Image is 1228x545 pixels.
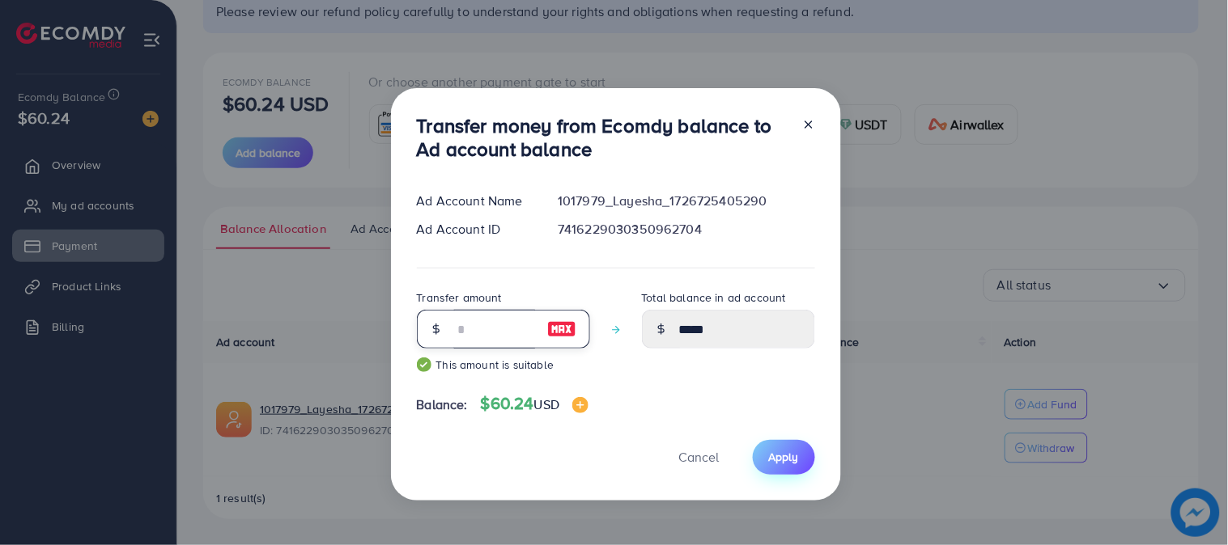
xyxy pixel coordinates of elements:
label: Total balance in ad account [642,289,786,306]
div: 1017979_Layesha_1726725405290 [545,192,827,210]
div: Ad Account Name [404,192,546,210]
h4: $60.24 [481,394,589,414]
button: Apply [753,440,815,475]
span: Cancel [679,448,720,466]
span: Apply [769,449,799,465]
div: Ad Account ID [404,220,546,239]
img: image [572,397,589,413]
button: Cancel [659,440,740,475]
h3: Transfer money from Ecomdy balance to Ad account balance [417,114,789,161]
img: image [547,319,576,339]
label: Transfer amount [417,289,502,306]
span: USD [534,395,559,413]
img: guide [417,357,431,372]
span: Balance: [417,395,468,414]
div: 7416229030350962704 [545,220,827,239]
small: This amount is suitable [417,357,590,373]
